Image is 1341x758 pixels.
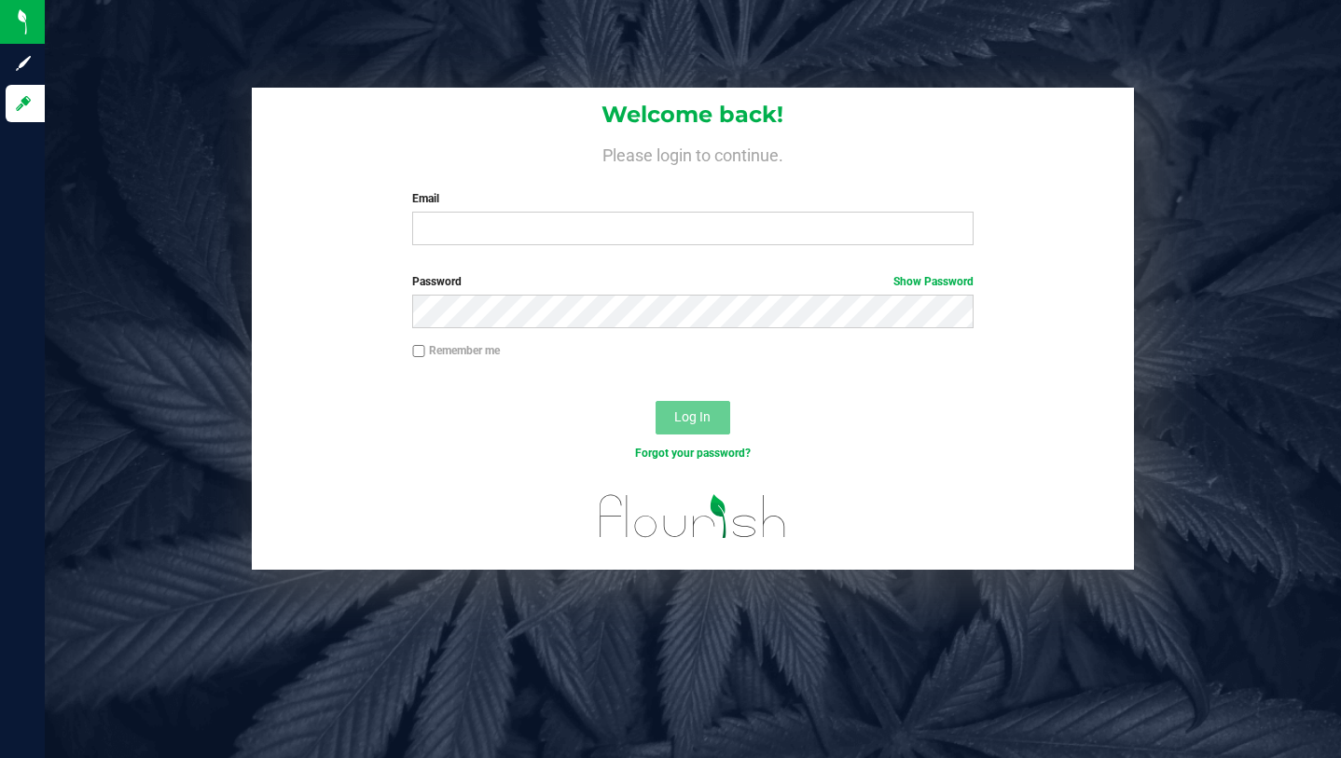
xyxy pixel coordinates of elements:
[656,401,730,434] button: Log In
[583,481,804,552] img: flourish_logo.svg
[635,447,751,460] a: Forgot your password?
[412,275,462,288] span: Password
[14,94,33,113] inline-svg: Log in
[412,342,500,359] label: Remember me
[252,142,1135,164] h4: Please login to continue.
[412,190,973,207] label: Email
[412,345,425,358] input: Remember me
[252,103,1135,127] h1: Welcome back!
[674,409,711,424] span: Log In
[14,54,33,73] inline-svg: Sign up
[893,275,974,288] a: Show Password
